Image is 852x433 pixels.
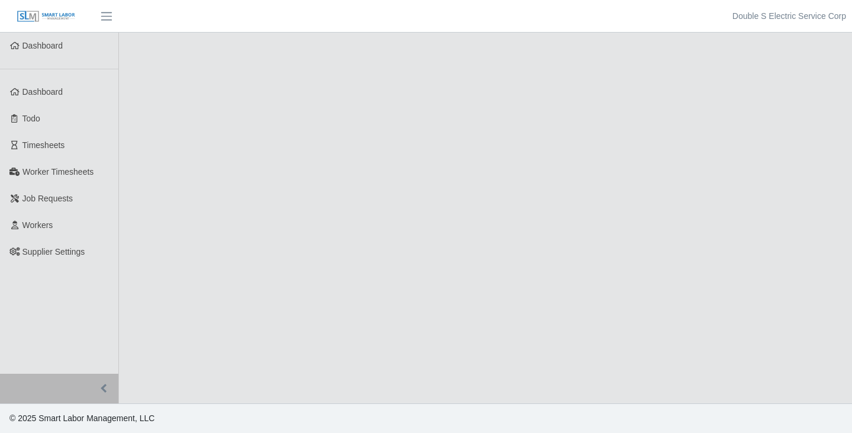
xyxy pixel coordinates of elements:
[22,114,40,123] span: Todo
[22,194,73,203] span: Job Requests
[22,167,93,177] span: Worker Timesheets
[22,220,53,230] span: Workers
[22,87,63,97] span: Dashboard
[22,41,63,50] span: Dashboard
[17,10,76,23] img: SLM Logo
[9,413,154,423] span: © 2025 Smart Labor Management, LLC
[22,247,85,256] span: Supplier Settings
[732,10,846,23] a: Double S Electric Service Corp
[22,140,65,150] span: Timesheets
